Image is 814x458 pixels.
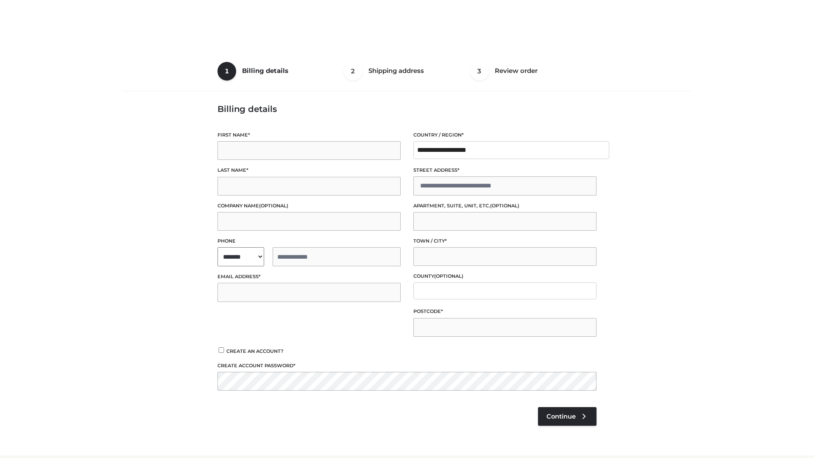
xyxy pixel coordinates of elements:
span: (optional) [434,273,463,279]
label: Email address [217,273,401,281]
label: Street address [413,166,597,174]
span: 3 [470,62,489,81]
label: Phone [217,237,401,245]
label: Last name [217,166,401,174]
span: Shipping address [368,67,424,75]
span: Billing details [242,67,288,75]
span: Create an account? [226,348,284,354]
label: Town / City [413,237,597,245]
span: 2 [344,62,362,81]
label: Apartment, suite, unit, etc. [413,202,597,210]
span: 1 [217,62,236,81]
label: Create account password [217,362,597,370]
a: Continue [538,407,597,426]
label: County [413,272,597,280]
label: Company name [217,202,401,210]
span: (optional) [259,203,288,209]
span: Continue [546,413,576,420]
label: Postcode [413,307,597,316]
span: (optional) [490,203,519,209]
span: Review order [495,67,538,75]
label: First name [217,131,401,139]
label: Country / Region [413,131,597,139]
h3: Billing details [217,104,597,114]
input: Create an account? [217,347,225,353]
